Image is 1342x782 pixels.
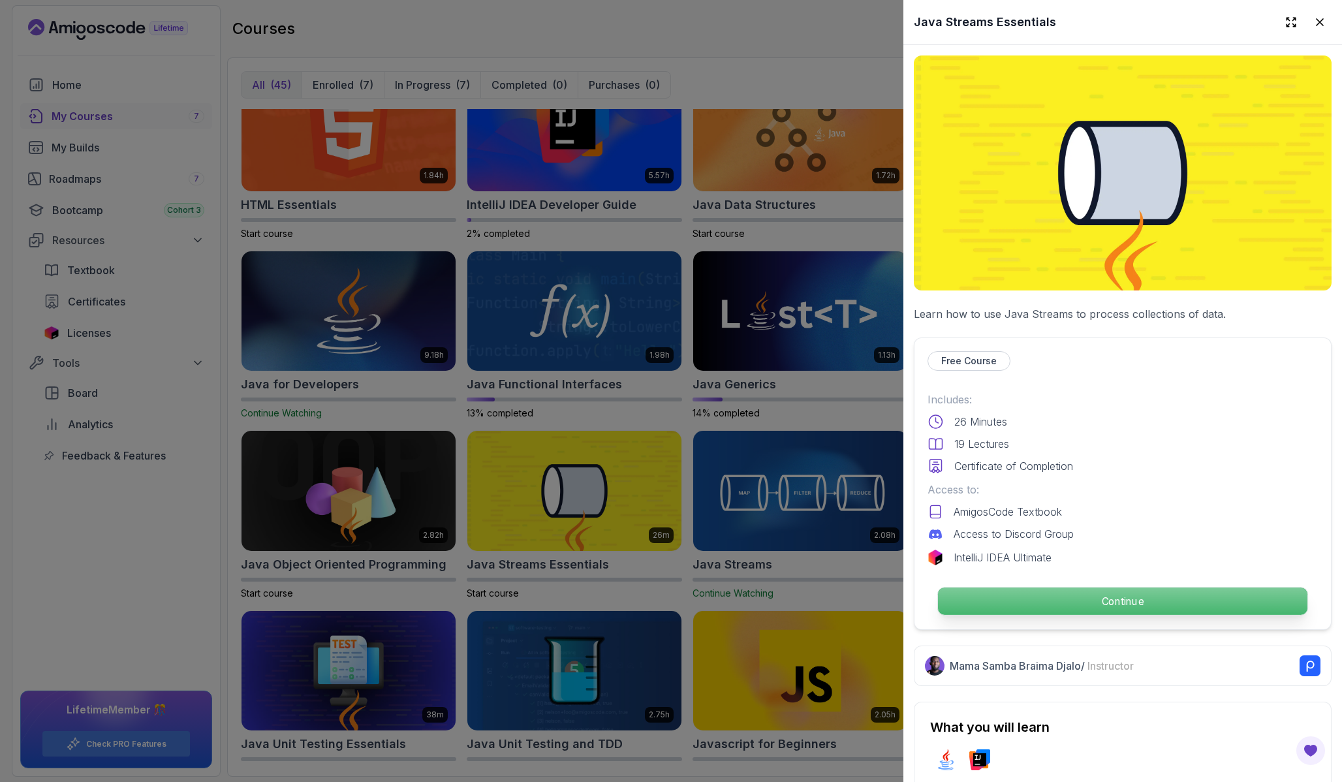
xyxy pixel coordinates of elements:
p: 26 Minutes [954,414,1007,430]
p: Includes: [928,392,1318,407]
p: Certificate of Completion [954,458,1073,474]
img: jetbrains logo [928,550,943,565]
button: Continue [937,587,1308,616]
img: java logo [935,749,956,770]
p: Learn how to use Java Streams to process collections of data. [914,306,1332,322]
p: Access to: [928,482,1318,497]
h2: Java Streams Essentials [914,13,1056,31]
p: Continue [938,587,1307,615]
p: IntelliJ IDEA Ultimate [954,550,1052,565]
button: Open Feedback Button [1295,735,1326,766]
img: intellij logo [969,749,990,770]
p: Mama Samba Braima Djalo / [950,658,1134,674]
h2: What you will learn [930,718,1315,736]
p: AmigosCode Textbook [954,504,1062,520]
img: Nelson Djalo [925,656,944,676]
p: 19 Lectures [954,436,1009,452]
button: Expand drawer [1279,10,1303,34]
span: Instructor [1087,659,1134,672]
img: java-streams-essentials_thumbnail [914,55,1332,290]
p: Free Course [941,354,997,368]
p: Access to Discord Group [954,526,1074,542]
